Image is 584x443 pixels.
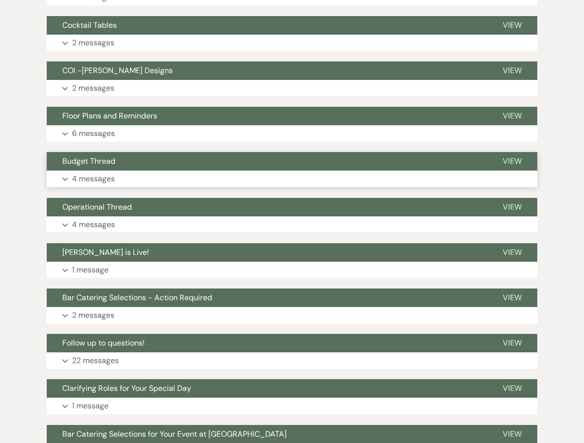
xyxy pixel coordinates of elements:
span: Budget Thread [62,156,115,166]
button: 1 message [47,262,537,278]
button: 2 messages [47,307,537,324]
button: View [487,198,537,216]
button: View [487,107,537,125]
span: View [503,20,522,30]
span: Bar Catering Selections for Your Event at [GEOGRAPHIC_DATA] [62,429,287,439]
button: Bar Catering Selections - Action Required [47,289,487,307]
p: 1 message [72,264,109,276]
button: View [487,16,537,35]
span: Clarifying Roles for Your Special Day [62,383,191,393]
button: 6 messages [47,125,537,142]
button: Clarifying Roles for Your Special Day [47,379,487,398]
span: View [503,383,522,393]
span: COI -[PERSON_NAME] Designs [62,65,173,76]
p: 4 messages [72,173,115,185]
span: Floor Plans and Reminders [62,111,157,121]
span: View [503,338,522,348]
button: 1 message [47,398,537,414]
span: View [503,292,522,303]
button: 4 messages [47,171,537,187]
button: View [487,334,537,352]
span: View [503,156,522,166]
p: 2 messages [72,37,114,49]
span: Bar Catering Selections - Action Required [62,292,212,303]
p: 2 messages [72,82,114,95]
button: Floor Plans and Reminders [47,107,487,125]
button: View [487,289,537,307]
p: 6 messages [72,127,115,140]
span: View [503,429,522,439]
button: 22 messages [47,352,537,369]
button: 2 messages [47,80,537,96]
button: Follow up to questions! [47,334,487,352]
span: View [503,65,522,76]
button: View [487,379,537,398]
p: 2 messages [72,309,114,322]
span: View [503,202,522,212]
span: Cocktail Tables [62,20,117,30]
button: Operational Thread [47,198,487,216]
p: 22 messages [72,354,119,367]
button: View [487,152,537,171]
span: Follow up to questions! [62,338,145,348]
p: 4 messages [72,218,115,231]
span: View [503,111,522,121]
span: [PERSON_NAME] is Live! [62,247,149,257]
button: 2 messages [47,35,537,51]
button: COI -[PERSON_NAME] Designs [47,61,487,80]
button: 4 messages [47,216,537,233]
span: View [503,247,522,257]
span: Operational Thread [62,202,132,212]
p: 1 message [72,400,109,412]
button: View [487,243,537,262]
button: Cocktail Tables [47,16,487,35]
button: Budget Thread [47,152,487,171]
button: [PERSON_NAME] is Live! [47,243,487,262]
button: View [487,61,537,80]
